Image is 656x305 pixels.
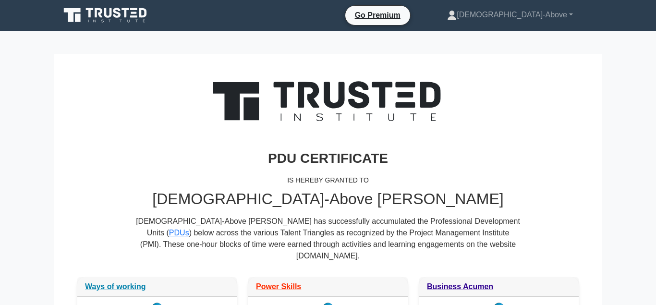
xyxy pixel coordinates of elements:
[256,282,301,291] a: Power Skills
[169,229,189,237] a: PDUs
[85,282,146,291] a: Ways of working
[427,282,493,291] a: Business Acumen
[77,190,579,208] h2: [DEMOGRAPHIC_DATA]-Above [PERSON_NAME]
[424,5,596,24] a: [DEMOGRAPHIC_DATA]-Above
[349,9,406,21] a: Go Premium
[77,171,579,190] div: IS HEREBY GRANTED TO
[77,150,579,167] h3: PDU CERTIFICATE
[136,216,520,269] div: [DEMOGRAPHIC_DATA]-Above [PERSON_NAME] has successfully accumulated the Professional Development ...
